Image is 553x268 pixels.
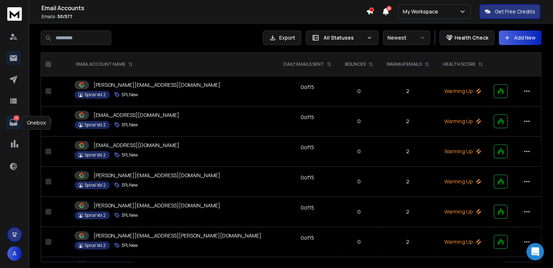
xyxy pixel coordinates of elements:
p: Get Free Credits [495,8,535,15]
p: 0 [342,118,375,125]
p: Emails : [41,14,366,20]
td: 2 [380,167,436,197]
p: 3PL New [121,122,138,128]
p: 0 [342,178,375,185]
p: BOUNCES [345,61,366,67]
div: Onebox [22,116,51,130]
p: 3PL New [121,243,138,248]
h1: Email Accounts [41,4,366,12]
button: Health Check [440,31,494,45]
p: HEALTH SCORE [443,61,476,67]
p: Spiral Vol.2 [84,182,106,188]
p: All Statuses [324,34,364,41]
p: Warming Up [440,208,485,215]
p: DAILY EMAILS SENT [284,61,324,67]
p: [EMAIL_ADDRESS][DOMAIN_NAME] [93,142,179,149]
p: Spiral Vol.2 [84,152,106,158]
p: Warming Up [440,148,485,155]
div: 0 of 15 [301,144,314,151]
span: 50 [386,6,392,11]
button: Get Free Credits [480,4,540,19]
p: 3PL New [121,152,138,158]
button: Add New [499,31,541,45]
p: [EMAIL_ADDRESS][DOMAIN_NAME] [93,111,179,119]
p: WARMUP EMAILS [386,61,422,67]
p: 3PL New [121,182,138,188]
button: Newest [383,31,430,45]
td: 2 [380,137,436,167]
p: 0 [342,88,375,95]
div: Open Intercom Messenger [526,243,544,260]
p: [PERSON_NAME][EMAIL_ADDRESS][PERSON_NAME][DOMAIN_NAME] [93,232,261,239]
p: [PERSON_NAME][EMAIL_ADDRESS][DOMAIN_NAME] [93,172,220,179]
td: 2 [380,76,436,106]
p: My Workspace [403,8,441,15]
td: 2 [380,197,436,227]
td: 2 [380,106,436,137]
p: 3PL New [121,92,138,98]
a: 172 [6,115,21,130]
p: Warming Up [440,88,485,95]
p: 0 [342,208,375,215]
p: Health Check [454,34,488,41]
p: Spiral Vol.2 [84,92,106,98]
span: 50 / 577 [57,13,72,20]
td: 2 [380,227,436,257]
p: [PERSON_NAME][EMAIL_ADDRESS][DOMAIN_NAME] [93,202,220,209]
button: Export [263,31,301,45]
p: Spiral Vol.2 [84,212,106,218]
p: Warming Up [440,238,485,245]
p: 0 [342,148,375,155]
button: A [7,246,22,261]
img: logo [7,7,22,21]
p: Spiral Vol.2 [84,122,106,128]
div: 0 of 15 [301,204,314,211]
p: Warming Up [440,118,485,125]
p: Warming Up [440,178,485,185]
div: 0 of 15 [301,84,314,91]
p: 172 [13,115,19,121]
p: 0 [342,238,375,245]
div: EMAIL ACCOUNT NAME [76,61,133,67]
div: 0 of 15 [301,174,314,181]
div: 0 of 15 [301,114,314,121]
p: 3PL New [121,212,138,218]
div: 0 of 15 [301,234,314,241]
p: [PERSON_NAME][EMAIL_ADDRESS][DOMAIN_NAME] [93,81,220,89]
p: Spiral Vol.2 [84,243,106,248]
